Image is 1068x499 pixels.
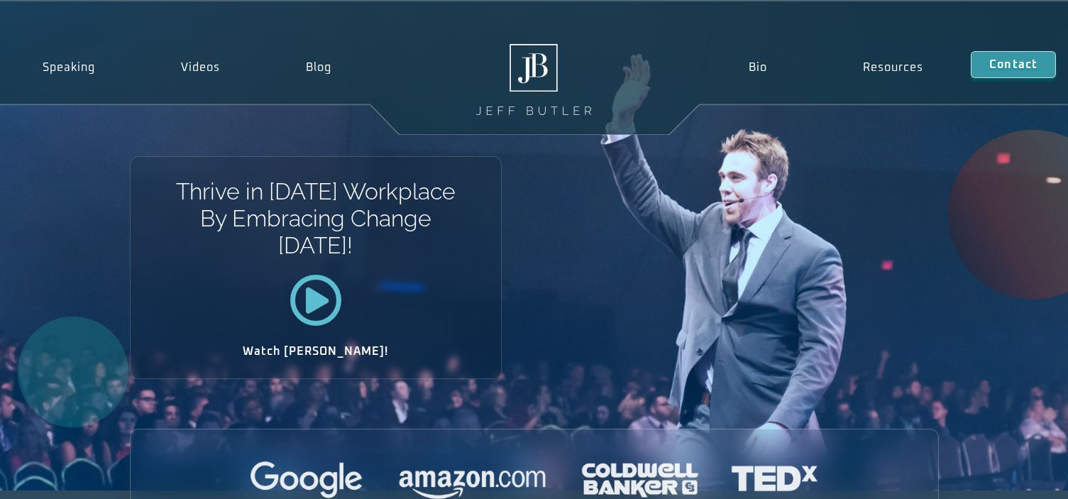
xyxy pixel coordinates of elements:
a: Videos [138,51,263,84]
h2: Watch [PERSON_NAME]! [180,346,451,357]
nav: Menu [700,51,971,84]
a: Contact [971,51,1056,78]
a: Resources [815,51,971,84]
h1: Thrive in [DATE] Workplace By Embracing Change [DATE]! [175,178,456,260]
a: Blog [263,51,374,84]
a: Bio [700,51,815,84]
span: Contact [989,59,1037,70]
